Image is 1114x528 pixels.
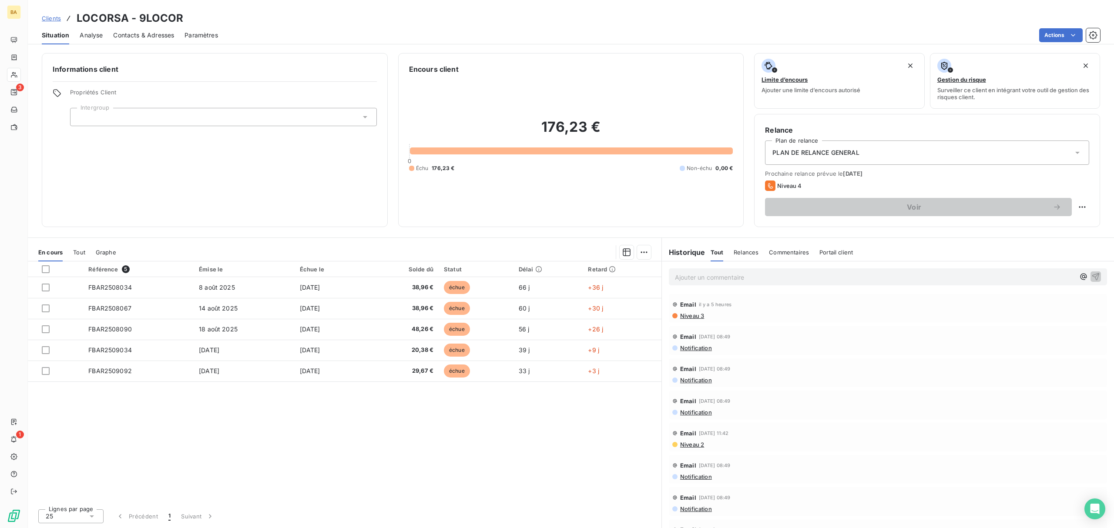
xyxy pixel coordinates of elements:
[199,266,289,273] div: Émise le
[765,170,1089,177] span: Prochaine relance prévue le
[371,325,433,334] span: 48,26 €
[77,113,84,121] input: Ajouter une valeur
[199,367,219,374] span: [DATE]
[679,409,712,416] span: Notification
[662,247,705,257] h6: Historique
[371,283,433,292] span: 38,96 €
[680,365,696,372] span: Email
[432,164,454,172] span: 176,23 €
[819,249,853,256] span: Portail client
[588,367,599,374] span: +3 j
[588,325,603,333] span: +26 j
[444,323,470,336] span: échue
[416,164,429,172] span: Échu
[168,512,171,521] span: 1
[680,398,696,404] span: Email
[762,87,860,94] span: Ajouter une limite d’encours autorisé
[680,462,696,469] span: Email
[775,204,1053,211] span: Voir
[699,334,731,339] span: [DATE] 08:49
[371,304,433,313] span: 38,96 €
[176,507,220,525] button: Suivant
[88,367,132,374] span: FBAR2509092
[588,304,603,312] span: +30 j
[444,281,470,294] span: échue
[843,170,862,177] span: [DATE]
[519,266,578,273] div: Délai
[300,346,320,354] span: [DATE]
[687,164,712,172] span: Non-échu
[680,301,696,308] span: Email
[765,198,1072,216] button: Voir
[300,284,320,291] span: [DATE]
[444,364,470,378] span: échue
[679,377,712,384] span: Notification
[96,249,116,256] span: Graphe
[16,431,24,438] span: 1
[699,431,729,436] span: [DATE] 11:42
[38,249,63,256] span: En cours
[70,89,377,101] span: Propriétés Client
[1039,28,1083,42] button: Actions
[88,325,132,333] span: FBAR2508090
[519,304,530,312] span: 60 j
[113,31,174,40] span: Contacts & Adresses
[679,505,712,512] span: Notification
[765,125,1089,135] h6: Relance
[199,304,238,312] span: 14 août 2025
[519,367,530,374] span: 33 j
[46,512,53,521] span: 25
[300,304,320,312] span: [DATE]
[769,249,809,256] span: Commentaires
[519,284,530,291] span: 66 j
[937,87,1093,100] span: Surveiller ce client en intégrant votre outil de gestion des risques client.
[734,249,758,256] span: Relances
[111,507,163,525] button: Précédent
[7,509,21,523] img: Logo LeanPay
[88,346,132,354] span: FBAR2509034
[699,302,731,307] span: il y a 5 heures
[519,346,530,354] span: 39 j
[699,366,731,371] span: [DATE] 08:49
[772,148,859,157] span: PLAN DE RELANCE GENERAL
[77,10,183,26] h3: LOCORSA - 9LOCOR
[73,249,85,256] span: Tout
[680,430,696,437] span: Email
[53,64,377,74] h6: Informations client
[88,284,132,291] span: FBAR2508034
[42,15,61,22] span: Clients
[42,14,61,23] a: Clients
[444,266,508,273] div: Statut
[679,441,704,448] span: Niveau 2
[679,344,712,351] span: Notification
[122,265,130,273] span: 5
[444,302,470,315] span: échue
[300,266,361,273] div: Échue le
[588,266,656,273] div: Retard
[300,367,320,374] span: [DATE]
[371,346,433,354] span: 20,38 €
[199,325,238,333] span: 18 août 2025
[762,76,808,83] span: Limite d’encours
[16,84,24,91] span: 3
[371,367,433,375] span: 29,67 €
[88,304,131,312] span: FBAR2508067
[199,346,219,354] span: [DATE]
[777,182,802,189] span: Niveau 4
[680,333,696,340] span: Email
[163,507,176,525] button: 1
[699,463,731,468] span: [DATE] 08:49
[588,284,603,291] span: +36 j
[185,31,218,40] span: Paramètres
[699,398,731,404] span: [DATE] 08:49
[7,5,21,19] div: BA
[444,344,470,357] span: échue
[588,346,599,354] span: +9 j
[930,53,1100,109] button: Gestion du risqueSurveiller ce client en intégrant votre outil de gestion des risques client.
[409,118,733,144] h2: 176,23 €
[88,265,188,273] div: Référence
[711,249,724,256] span: Tout
[937,76,986,83] span: Gestion du risque
[199,284,235,291] span: 8 août 2025
[1084,498,1105,519] div: Open Intercom Messenger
